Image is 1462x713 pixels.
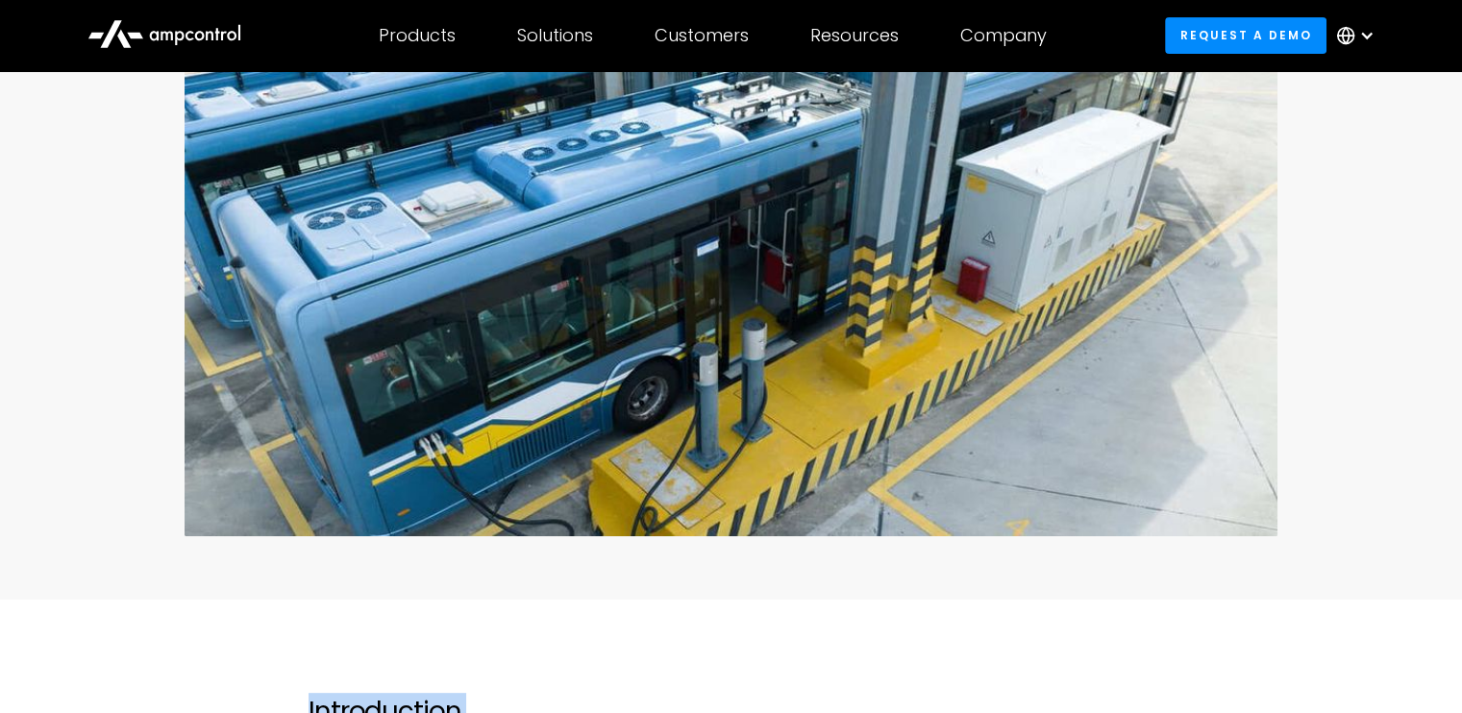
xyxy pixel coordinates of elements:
div: Products [379,25,456,46]
div: Company [960,25,1047,46]
div: Customers [655,25,749,46]
a: Request a demo [1165,17,1326,53]
div: Solutions [517,25,593,46]
div: Resources [810,25,899,46]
